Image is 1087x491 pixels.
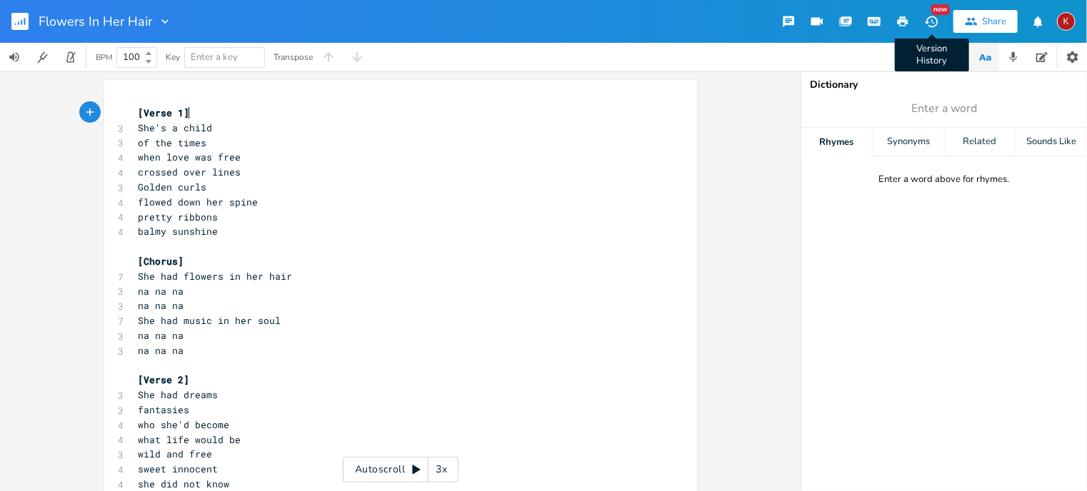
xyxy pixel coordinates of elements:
[139,344,184,357] span: na na na
[139,255,184,268] span: [Chorus]
[801,128,872,156] div: Rhymes
[139,181,207,193] span: Golden curls
[139,270,293,283] span: She had flowers in her hair
[810,80,1078,90] div: Dictionary
[139,477,230,490] span: she did not know
[343,457,459,482] div: Autoscroll
[139,433,241,446] span: what life would be
[139,211,219,223] span: pretty ribbons
[945,128,1016,156] div: Related
[917,9,946,34] button: NewVersion History
[982,15,1006,28] div: Share
[139,418,230,431] span: who she'd become
[429,457,454,482] div: 3x
[139,314,281,327] span: She had music in her soul
[139,403,190,416] span: fantasies
[139,151,241,163] span: when love was free
[931,4,950,15] div: New
[1057,5,1076,38] button: K
[879,173,1010,186] div: Enter a word above for rhymes.
[139,106,190,119] span: [Verse 1]
[1057,12,1076,31] div: kerynlee24
[139,121,213,134] span: She's a child
[139,225,219,238] span: balmy sunshine
[139,329,184,342] span: na na na
[1016,128,1087,156] div: Sounds Like
[39,15,152,28] span: Flowers In Her Hair
[191,51,238,64] span: Enter a key
[139,299,184,312] span: na na na
[96,54,112,61] div: BPM
[139,166,241,178] span: crossed over lines
[274,53,313,61] div: Transpose
[139,285,184,298] span: na na na
[139,373,190,386] span: [Verse 2]
[139,136,207,149] span: of the times
[166,53,180,61] div: Key
[873,128,943,156] div: Synonyms
[139,388,219,401] span: She had dreams
[139,447,213,460] span: wild and free
[139,462,219,475] span: sweet innocent
[953,10,1018,33] button: Share
[911,101,977,117] span: Enter a word
[139,196,259,208] span: flowed down her spine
